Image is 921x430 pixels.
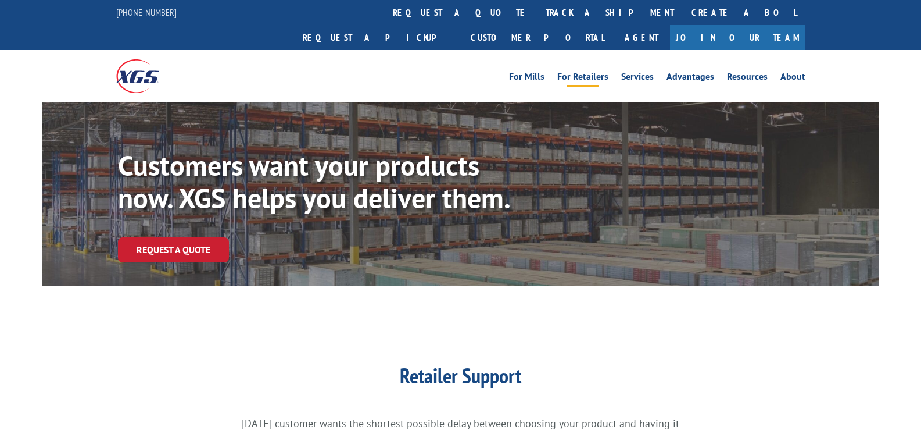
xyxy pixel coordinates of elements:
a: Request a pickup [294,25,462,50]
a: Join Our Team [670,25,805,50]
a: Services [621,72,654,85]
a: Advantages [666,72,714,85]
a: For Mills [509,72,544,85]
a: [PHONE_NUMBER] [116,6,177,18]
a: Request a Quote [118,237,229,262]
h1: Retailer Support [228,365,693,392]
a: For Retailers [557,72,608,85]
a: Agent [613,25,670,50]
a: Resources [727,72,768,85]
p: Customers want your products now. XGS helps you deliver them. [118,149,535,214]
a: About [780,72,805,85]
a: Customer Portal [462,25,613,50]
